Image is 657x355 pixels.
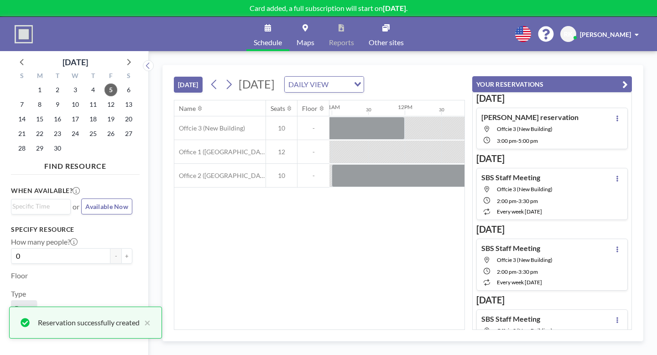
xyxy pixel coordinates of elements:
[325,104,340,110] div: 11AM
[67,71,84,83] div: W
[16,113,28,125] span: Sunday, September 14, 2025
[476,224,628,235] h3: [DATE]
[84,71,102,83] div: T
[122,127,135,140] span: Saturday, September 27, 2025
[120,71,137,83] div: S
[12,201,65,211] input: Search for option
[31,71,49,83] div: M
[49,71,67,83] div: T
[63,56,88,68] div: [DATE]
[15,25,33,43] img: organization-logo
[266,124,297,132] span: 10
[69,98,82,111] span: Wednesday, September 10, 2025
[361,17,411,51] a: Other sites
[266,172,297,180] span: 10
[476,93,628,104] h3: [DATE]
[16,98,28,111] span: Sunday, September 7, 2025
[302,104,318,113] div: Floor
[33,142,46,155] span: Monday, September 29, 2025
[15,304,33,313] span: Room
[33,113,46,125] span: Monday, September 15, 2025
[481,173,540,182] h4: SBS Staff Meeting
[33,84,46,96] span: Monday, September 1, 2025
[246,17,289,51] a: Schedule
[476,153,628,164] h3: [DATE]
[497,125,553,132] span: Offcie 3 (New Building)
[81,198,132,214] button: Available Now
[11,271,28,280] label: Floor
[179,104,196,113] div: Name
[497,208,542,215] span: every week [DATE]
[266,148,297,156] span: 12
[481,113,579,122] h4: [PERSON_NAME] reservation
[33,127,46,140] span: Monday, September 22, 2025
[38,317,140,328] div: Reservation successfully created
[16,127,28,140] span: Sunday, September 21, 2025
[11,237,78,246] label: How many people?
[481,244,540,253] h4: SBS Staff Meeting
[102,71,120,83] div: F
[497,198,516,204] span: 2:00 PM
[11,199,70,213] div: Search for option
[580,31,631,38] span: [PERSON_NAME]
[51,142,64,155] span: Tuesday, September 30, 2025
[174,148,266,156] span: Office 1 ([GEOGRAPHIC_DATA])
[497,279,542,286] span: every week [DATE]
[497,256,553,263] span: Offcie 3 (New Building)
[51,84,64,96] span: Tuesday, September 2, 2025
[497,137,516,144] span: 3:00 PM
[239,77,275,91] span: [DATE]
[104,113,117,125] span: Friday, September 19, 2025
[73,202,79,211] span: or
[497,268,516,275] span: 2:00 PM
[287,78,330,90] span: DAILY VIEW
[104,84,117,96] span: Friday, September 5, 2025
[51,127,64,140] span: Tuesday, September 23, 2025
[297,172,329,180] span: -
[140,317,151,328] button: close
[174,172,266,180] span: Office 2 ([GEOGRAPHIC_DATA])
[254,39,282,46] span: Schedule
[104,98,117,111] span: Friday, September 12, 2025
[516,198,518,204] span: -
[11,225,132,234] h3: Specify resource
[476,294,628,306] h3: [DATE]
[85,203,128,210] span: Available Now
[33,98,46,111] span: Monday, September 8, 2025
[69,84,82,96] span: Wednesday, September 3, 2025
[331,78,349,90] input: Search for option
[289,17,322,51] a: Maps
[518,137,538,144] span: 5:00 PM
[122,84,135,96] span: Saturday, September 6, 2025
[69,113,82,125] span: Wednesday, September 17, 2025
[104,127,117,140] span: Friday, September 26, 2025
[516,137,518,144] span: -
[481,314,540,324] h4: SBS Staff Meeting
[110,248,121,264] button: -
[51,98,64,111] span: Tuesday, September 9, 2025
[497,327,553,334] span: Offcie 3 (New Building)
[472,76,632,92] button: YOUR RESERVATIONS
[87,84,99,96] span: Thursday, September 4, 2025
[322,17,361,51] a: Reports
[518,198,538,204] span: 3:30 PM
[497,186,553,193] span: Offcie 3 (New Building)
[51,113,64,125] span: Tuesday, September 16, 2025
[174,77,203,93] button: [DATE]
[366,107,371,113] div: 30
[518,268,538,275] span: 3:30 PM
[285,77,364,92] div: Search for option
[297,124,329,132] span: -
[69,127,82,140] span: Wednesday, September 24, 2025
[369,39,404,46] span: Other sites
[16,142,28,155] span: Sunday, September 28, 2025
[398,104,412,110] div: 12PM
[121,248,132,264] button: +
[329,39,354,46] span: Reports
[297,39,314,46] span: Maps
[87,98,99,111] span: Thursday, September 11, 2025
[87,113,99,125] span: Thursday, September 18, 2025
[564,30,573,38] span: RK
[122,98,135,111] span: Saturday, September 13, 2025
[516,268,518,275] span: -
